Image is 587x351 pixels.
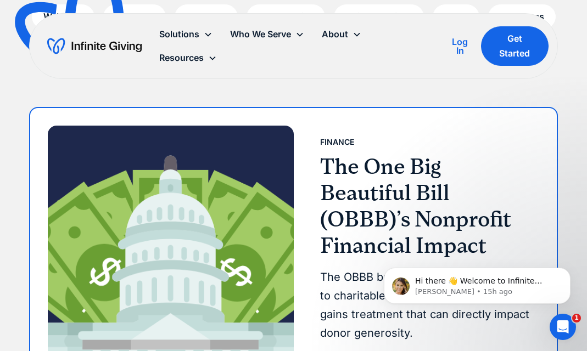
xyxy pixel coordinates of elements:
[247,4,325,29] a: Case Studies
[230,27,291,42] div: Who We Serve
[47,37,141,55] a: home
[550,314,576,340] iframe: Intercom live chat
[313,22,370,46] div: About
[150,22,221,46] div: Solutions
[150,46,226,70] div: Resources
[488,4,556,29] a: Resources
[320,154,530,259] h3: The One Big Beautiful Bill (OBBB)’s Nonprofit Financial Impact
[448,35,472,57] a: Log In
[320,268,530,342] div: The OBBB brings together adjustments to charitable deductions and capital gains treatment that ca...
[159,50,204,65] div: Resources
[334,4,424,29] a: Ultimate Guides
[221,22,313,46] div: Who We Serve
[433,4,479,29] a: News
[481,26,549,66] a: Get Started
[572,314,581,322] span: 1
[322,27,348,42] div: About
[448,37,472,55] div: Log In
[175,4,238,29] a: About Us
[367,245,587,321] iframe: Intercom notifications message
[159,27,199,42] div: Solutions
[320,135,354,149] div: Finance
